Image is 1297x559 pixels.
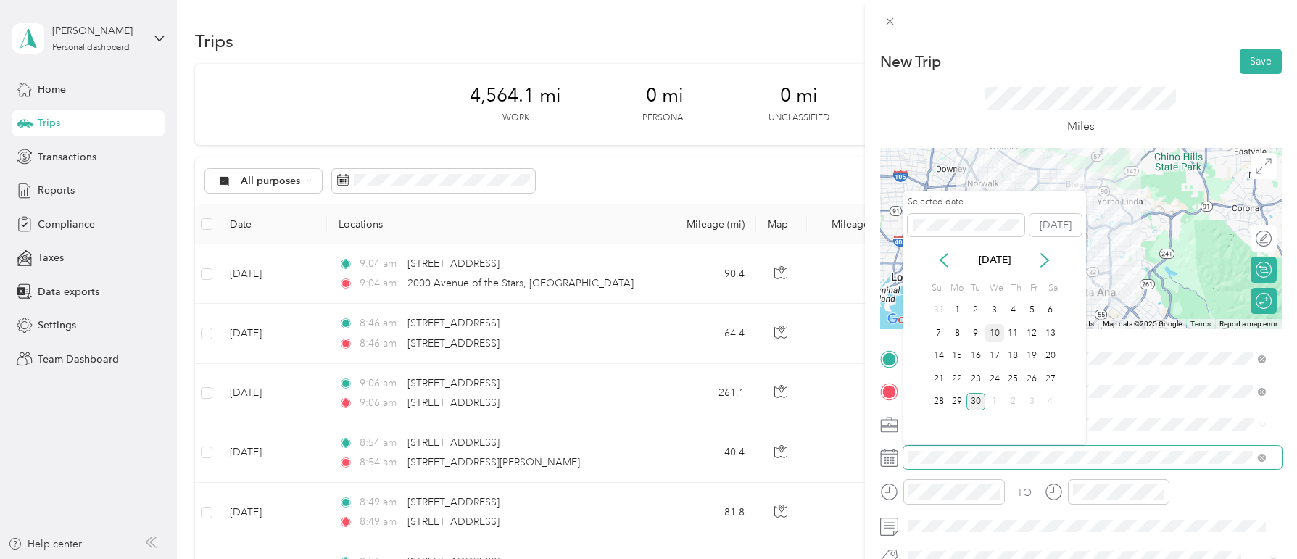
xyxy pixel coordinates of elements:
div: Sa [1046,278,1060,299]
div: 14 [929,347,948,365]
div: 13 [1041,324,1060,342]
div: 6 [1041,302,1060,320]
div: 7 [929,324,948,342]
div: 26 [1022,370,1041,388]
p: Miles [1067,117,1095,136]
div: 29 [948,393,966,411]
div: 3 [1022,393,1041,411]
div: 2 [1004,393,1023,411]
p: [DATE] [964,252,1025,268]
div: Th [1008,278,1022,299]
span: Map data ©2025 Google [1103,320,1182,328]
div: 24 [985,370,1004,388]
button: [DATE] [1029,214,1082,237]
div: 18 [1004,347,1023,365]
div: 10 [985,324,1004,342]
div: 11 [1004,324,1023,342]
a: Open this area in Google Maps (opens a new window) [884,310,932,329]
div: 25 [1004,370,1023,388]
button: Save [1240,49,1282,74]
div: TO [1017,485,1032,500]
div: 1 [985,393,1004,411]
div: 22 [948,370,966,388]
div: 4 [1041,393,1060,411]
div: 16 [966,347,985,365]
div: 12 [1022,324,1041,342]
a: Report a map error [1219,320,1277,328]
div: 9 [966,324,985,342]
div: Mo [948,278,964,299]
iframe: Everlance-gr Chat Button Frame [1216,478,1297,559]
div: Su [929,278,943,299]
div: 19 [1022,347,1041,365]
div: 23 [966,370,985,388]
div: 27 [1041,370,1060,388]
p: New Trip [880,51,941,72]
div: Tu [969,278,982,299]
div: 31 [929,302,948,320]
div: 30 [966,393,985,411]
label: Selected date [908,196,1024,209]
div: 3 [985,302,1004,320]
div: 1 [948,302,966,320]
div: 15 [948,347,966,365]
div: 20 [1041,347,1060,365]
div: 28 [929,393,948,411]
div: Fr [1027,278,1041,299]
div: We [987,278,1004,299]
div: 8 [948,324,966,342]
div: 4 [1004,302,1023,320]
a: Terms (opens in new tab) [1190,320,1211,328]
div: 5 [1022,302,1041,320]
div: 21 [929,370,948,388]
img: Google [884,310,932,329]
div: 2 [966,302,985,320]
div: 17 [985,347,1004,365]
